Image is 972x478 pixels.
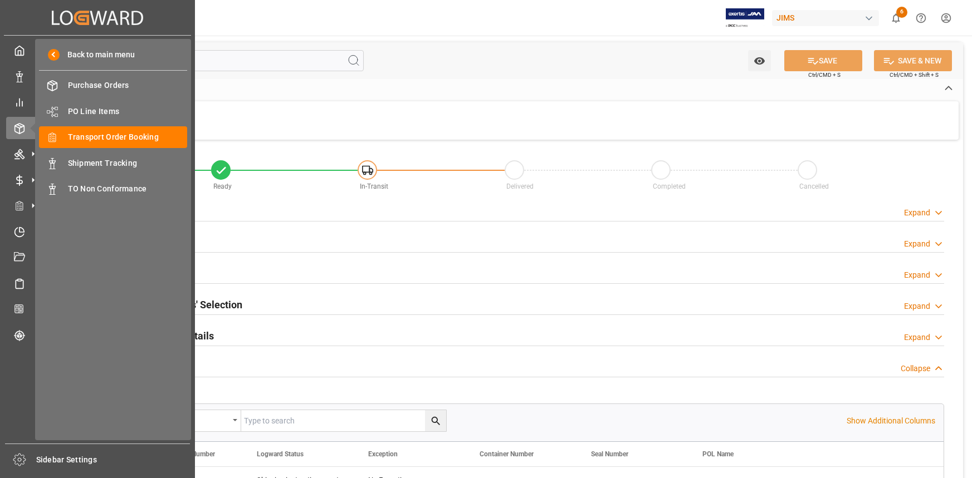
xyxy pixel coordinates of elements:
a: My Reports [6,91,189,113]
div: Expand [904,300,930,312]
span: Ctrl/CMD + Shift + S [890,71,939,79]
a: Transport Order Booking [39,126,187,148]
a: Sailing Schedules [6,272,189,294]
a: Data Management [6,65,189,87]
a: CO2 Calculator [6,298,189,320]
input: Type to search [241,410,446,431]
span: Logward Status [257,450,304,458]
div: Expand [904,269,930,281]
button: SAVE & NEW [874,50,952,71]
a: PO Line Items [39,100,187,122]
span: Ctrl/CMD + S [808,71,841,79]
div: Expand [904,207,930,219]
button: open menu [748,50,771,71]
div: Collapse [901,363,930,374]
a: Timeslot Management V2 [6,220,189,242]
span: Shipment Tracking [68,157,188,169]
p: Show Additional Columns [847,415,935,427]
span: In-Transit [360,183,388,190]
span: POL Name [702,450,734,458]
span: Delivered [506,183,534,190]
button: search button [425,410,446,431]
div: Expand [904,332,930,343]
span: Purchase Orders [68,80,188,91]
img: Exertis%20JAM%20-%20Email%20Logo.jpg_1722504956.jpg [726,8,764,28]
div: Expand [904,238,930,250]
span: Completed [653,183,686,190]
button: show 6 new notifications [883,6,908,31]
span: Transport Order Booking [68,131,188,143]
a: Purchase Orders [39,75,187,96]
span: PO Line Items [68,106,188,117]
span: Seal Number [591,450,628,458]
a: Document Management [6,247,189,268]
button: Help Center [908,6,934,31]
div: Equals [163,412,229,425]
button: JIMS [772,7,883,28]
div: JIMS [772,10,879,26]
span: Exception [368,450,398,458]
a: Tracking Shipment [6,324,189,346]
a: My Cockpit [6,40,189,61]
button: open menu [158,410,241,431]
a: Shipment Tracking [39,152,187,174]
span: Back to main menu [60,49,135,61]
span: Sidebar Settings [36,454,191,466]
span: 6 [896,7,907,18]
span: Cancelled [799,183,829,190]
span: Ready [213,183,232,190]
button: SAVE [784,50,862,71]
span: TO Non Conformance [68,183,188,195]
span: Container Number [480,450,534,458]
a: TO Non Conformance [39,178,187,200]
input: Search Fields [51,50,364,71]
